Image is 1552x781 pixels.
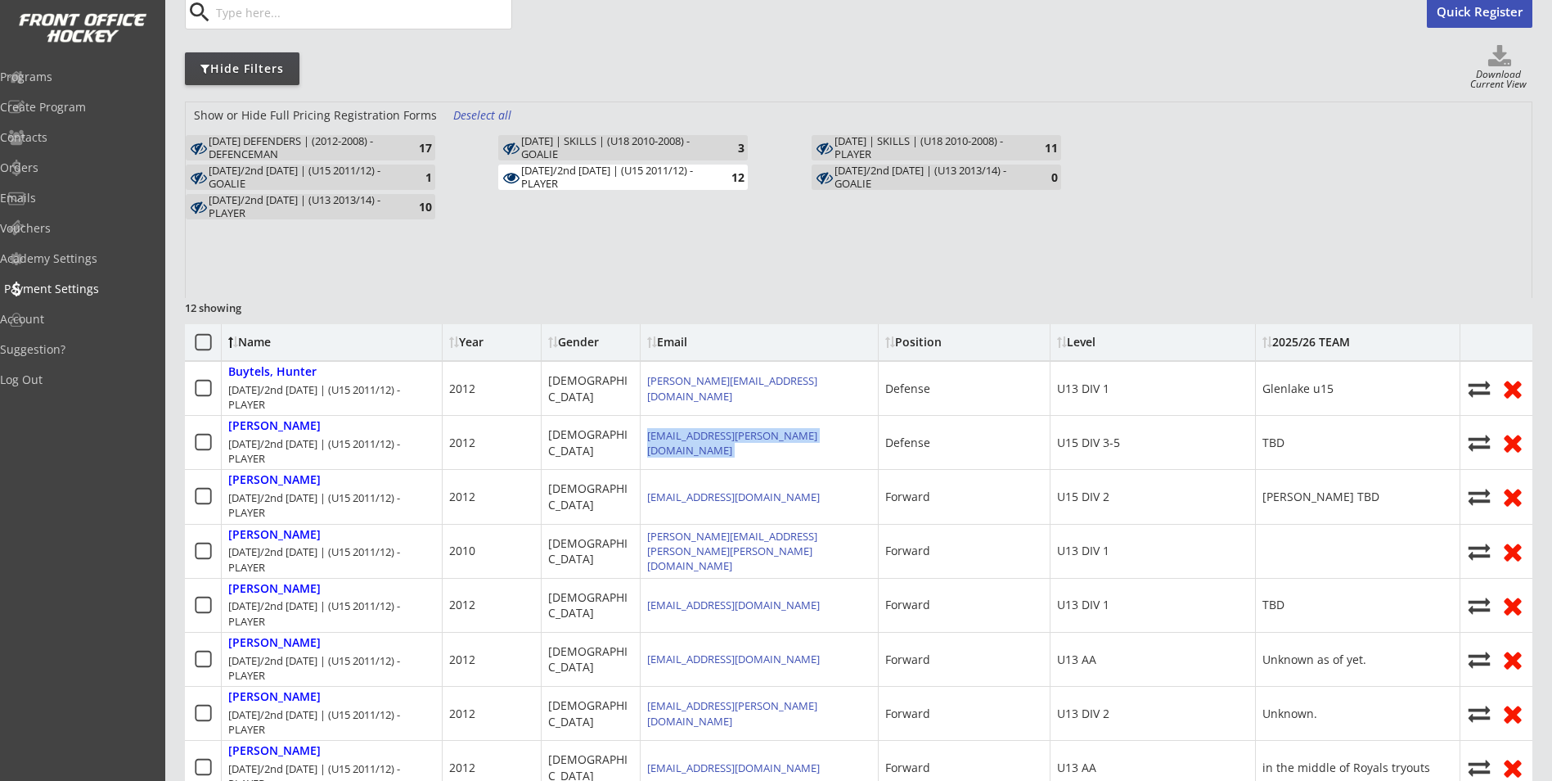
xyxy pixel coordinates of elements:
[647,529,817,573] a: [PERSON_NAME][EMAIL_ADDRESS][PERSON_NAME][PERSON_NAME][DOMAIN_NAME]
[1467,540,1491,562] button: Move player
[1467,45,1532,70] button: Click to download full roster. Your browser settings may try to block it, check your security set...
[1262,652,1366,668] div: Unknown as of yet.
[1262,706,1317,722] div: Unknown.
[228,690,321,704] div: [PERSON_NAME]
[1467,648,1491,670] button: Move player
[209,165,399,190] div: TUESDAY/2nd FRIDAY | (U15 2011/12) - GOALIE
[185,61,299,77] div: Hide Filters
[228,598,435,628] div: [DATE]/2nd [DATE] | (U15 2011/12) - PLAYER
[228,336,362,348] div: Name
[1262,381,1334,397] div: Glenlake u15
[18,13,147,43] img: FOH%20White%20Logo%20Transparent.png
[1057,760,1096,776] div: U13 AA
[1057,336,1204,348] div: Level
[1025,171,1058,183] div: 0
[548,481,633,512] div: [DEMOGRAPHIC_DATA]
[1057,381,1109,397] div: U13 DIV 1
[647,373,817,403] a: [PERSON_NAME][EMAIL_ADDRESS][DOMAIN_NAME]
[228,365,317,379] div: Buytels, Hunter
[1467,377,1491,400] button: Move player
[548,697,633,729] div: [DEMOGRAPHIC_DATA]
[885,597,930,613] div: Forward
[647,698,817,728] a: [EMAIL_ADDRESS][PERSON_NAME][DOMAIN_NAME]
[1262,760,1430,776] div: in the middle of Royals tryouts
[449,652,475,668] div: 2012
[1262,435,1284,451] div: TBD
[185,300,303,315] div: 12 showing
[647,428,817,458] a: [EMAIL_ADDRESS][PERSON_NAME][DOMAIN_NAME]
[449,381,475,397] div: 2012
[228,419,321,433] div: [PERSON_NAME]
[449,597,475,613] div: 2012
[1467,594,1491,616] button: Move player
[1500,484,1526,509] button: Remove from roster (no refund)
[885,652,930,668] div: Forward
[548,427,633,458] div: [DEMOGRAPHIC_DATA]
[1467,756,1491,779] button: Move player
[647,490,820,504] a: [EMAIL_ADDRESS][DOMAIN_NAME]
[521,135,712,160] div: [DATE] | SKILLS | (U18 2010-2008) - GOALIE
[1262,489,1379,505] div: [PERSON_NAME] TBD
[834,165,1025,190] div: [DATE]/2nd [DATE] | (U13 2013/14) - GOALIE
[228,636,321,650] div: [PERSON_NAME]
[228,707,435,737] div: [DATE]/2nd [DATE] | (U15 2011/12) - PLAYER
[1500,539,1526,564] button: Remove from roster (no refund)
[1025,142,1058,154] div: 11
[399,201,432,213] div: 10
[548,589,633,621] div: [DEMOGRAPHIC_DATA]
[548,372,633,404] div: [DEMOGRAPHIC_DATA]
[834,165,1025,190] div: WEDNESDAY/2nd FRIDAY | (U13 2013/14) - GOALIE
[449,489,475,505] div: 2012
[1057,543,1109,559] div: U13 DIV 1
[1500,701,1526,726] button: Remove from roster (no refund)
[712,171,745,183] div: 12
[1262,336,1350,348] div: 2025/26 TEAM
[834,135,1025,160] div: [DATE] | SKILLS | (U18 2010-2008) - PLAYER
[1500,755,1526,780] button: Remove from roster (no refund)
[647,761,820,775] a: [EMAIL_ADDRESS][DOMAIN_NAME]
[885,381,930,397] div: Defense
[228,382,435,412] div: [DATE]/2nd [DATE] | (U15 2011/12) - PLAYER
[647,652,820,666] a: [EMAIL_ADDRESS][DOMAIN_NAME]
[885,706,930,722] div: Forward
[885,489,930,505] div: Forward
[209,194,399,219] div: [DATE]/2nd [DATE] | (U13 2013/14) - PLAYER
[1467,702,1491,725] button: Move player
[1057,706,1109,722] div: U13 DIV 2
[228,473,321,487] div: [PERSON_NAME]
[209,135,399,160] div: MONDAY DEFENDERS | (2012-2008) - DEFENCEMAN
[548,643,633,675] div: [DEMOGRAPHIC_DATA]
[228,744,321,758] div: [PERSON_NAME]
[209,165,399,190] div: [DATE]/2nd [DATE] | (U15 2011/12) - GOALIE
[834,135,1025,160] div: THURSDAY | SKILLS | (U18 2010-2008) - PLAYER
[1500,647,1526,672] button: Remove from roster (no refund)
[399,171,432,183] div: 1
[399,142,432,154] div: 17
[186,107,445,124] div: Show or Hide Full Pricing Registration Forms
[449,336,534,348] div: Year
[228,582,321,596] div: [PERSON_NAME]
[1464,70,1532,92] div: Download Current View
[885,435,930,451] div: Defense
[1500,376,1526,401] button: Remove from roster (no refund)
[1467,485,1491,508] button: Move player
[548,535,633,567] div: [DEMOGRAPHIC_DATA]
[228,528,321,542] div: [PERSON_NAME]
[449,435,475,451] div: 2012
[209,135,399,160] div: [DATE] DEFENDERS | (2012-2008) - DEFENCEMAN
[885,760,930,776] div: Forward
[647,598,820,612] a: [EMAIL_ADDRESS][DOMAIN_NAME]
[712,142,745,154] div: 3
[449,760,475,776] div: 2012
[209,194,399,219] div: WEDNESDAY/2nd FRIDAY | (U13 2013/14) - PLAYER
[1467,431,1491,454] button: Move player
[1500,593,1526,618] button: Remove from roster (no refund)
[1262,597,1284,613] div: TBD
[449,543,475,559] div: 2010
[521,165,712,190] div: TUESDAY/2nd FRIDAY | (U15 2011/12) - PLAYER
[1057,489,1109,505] div: U15 DIV 2
[1057,652,1096,668] div: U13 AA
[228,544,435,574] div: [DATE]/2nd [DATE] | (U15 2011/12) - PLAYER
[228,490,435,520] div: [DATE]/2nd [DATE] | (U15 2011/12) - PLAYER
[4,283,151,295] div: Payment Settings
